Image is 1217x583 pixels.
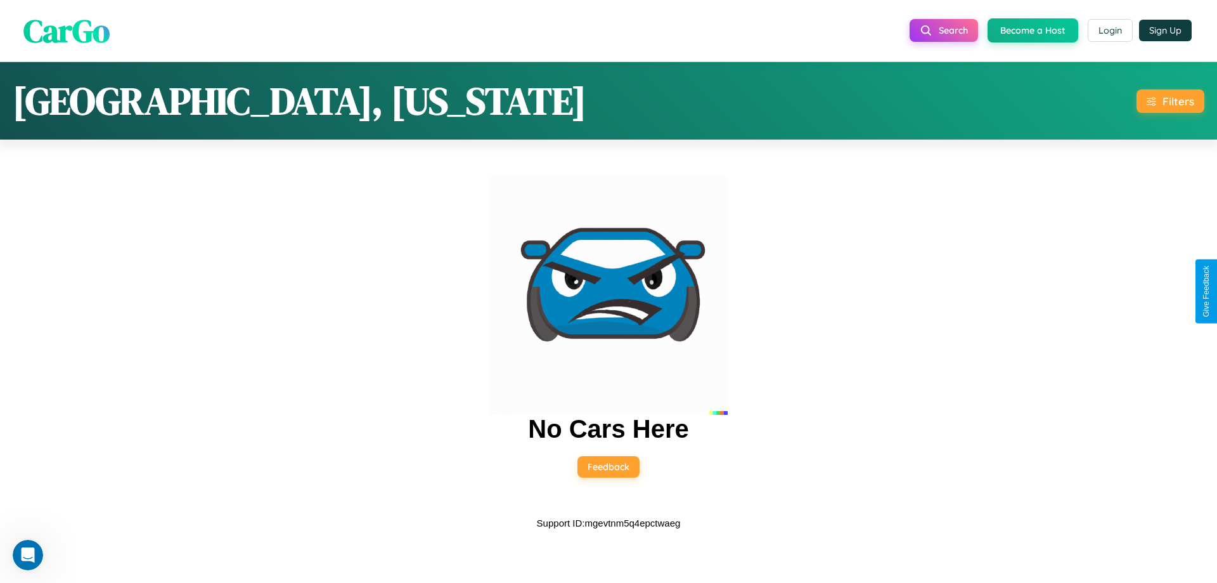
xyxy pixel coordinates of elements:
button: Sign Up [1139,20,1192,41]
img: car [489,176,728,415]
div: Give Feedback [1202,266,1211,317]
button: Login [1088,19,1133,42]
iframe: Intercom live chat [13,540,43,570]
button: Become a Host [988,18,1078,43]
h1: [GEOGRAPHIC_DATA], [US_STATE] [13,75,586,127]
h2: No Cars Here [528,415,688,443]
span: CarGo [23,8,110,52]
button: Search [910,19,978,42]
div: Filters [1162,95,1194,108]
button: Filters [1137,89,1204,113]
span: Search [939,25,968,36]
button: Feedback [577,456,640,478]
p: Support ID: mgevtnm5q4epctwaeg [537,514,681,532]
